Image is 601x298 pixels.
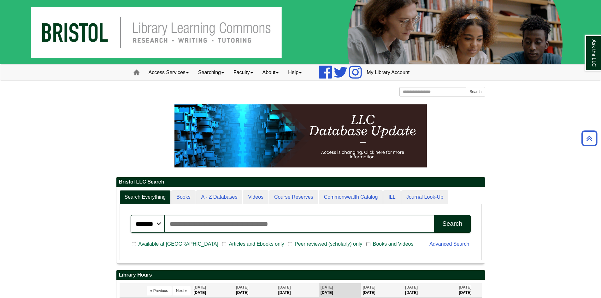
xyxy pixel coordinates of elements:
[321,285,333,289] span: [DATE]
[278,285,291,289] span: [DATE]
[196,190,243,204] a: A - Z Databases
[236,285,249,289] span: [DATE]
[192,283,234,297] th: [DATE]
[116,270,485,280] h2: Library Hours
[226,240,286,248] span: Articles and Ebooks only
[116,177,485,187] h2: Bristol LLC Search
[132,241,136,247] input: Available at [GEOGRAPHIC_DATA]
[370,240,416,248] span: Books and Videos
[258,65,284,80] a: About
[579,134,599,143] a: Back to Top
[361,283,404,297] th: [DATE]
[288,241,292,247] input: Peer reviewed (scholarly) only
[234,283,277,297] th: [DATE]
[405,285,418,289] span: [DATE]
[457,283,481,297] th: [DATE]
[193,65,229,80] a: Searching
[277,283,319,297] th: [DATE]
[171,190,195,204] a: Books
[194,285,206,289] span: [DATE]
[319,283,361,297] th: [DATE]
[466,87,485,96] button: Search
[136,240,221,248] span: Available at [GEOGRAPHIC_DATA]
[459,285,471,289] span: [DATE]
[147,286,172,295] button: « Previous
[229,65,258,80] a: Faculty
[362,65,414,80] a: My Library Account
[269,190,318,204] a: Course Reserves
[404,283,457,297] th: [DATE]
[283,65,306,80] a: Help
[120,190,171,204] a: Search Everything
[174,104,427,167] img: HTML tutorial
[401,190,448,204] a: Journal Look-Up
[442,220,462,227] div: Search
[222,241,226,247] input: Articles and Ebooks only
[429,241,469,247] a: Advanced Search
[319,190,383,204] a: Commonwealth Catalog
[366,241,370,247] input: Books and Videos
[243,190,268,204] a: Videos
[383,190,400,204] a: ILL
[173,286,191,295] button: Next »
[292,240,365,248] span: Peer reviewed (scholarly) only
[434,215,470,233] button: Search
[144,65,193,80] a: Access Services
[363,285,375,289] span: [DATE]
